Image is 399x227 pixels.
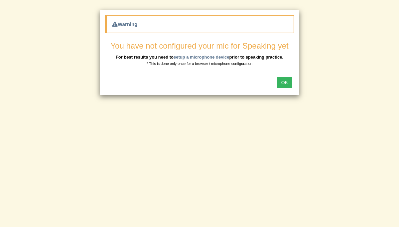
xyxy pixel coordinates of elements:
[116,55,283,60] b: For best results you need to prior to speaking practice.
[277,77,292,88] button: OK
[110,41,288,50] span: You have not configured your mic for Speaking yet
[174,55,229,60] a: setup a microphone device
[105,15,294,33] div: Warning
[147,62,252,66] small: * This is done only once for a browser / microphone configuration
